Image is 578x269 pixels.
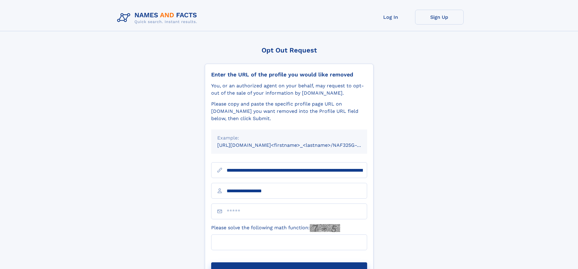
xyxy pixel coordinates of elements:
[211,71,367,78] div: Enter the URL of the profile you would like removed
[115,10,202,26] img: Logo Names and Facts
[211,224,340,232] label: Please solve the following math function:
[415,10,464,25] a: Sign Up
[217,134,361,142] div: Example:
[217,142,379,148] small: [URL][DOMAIN_NAME]<firstname>_<lastname>/NAF325G-xxxxxxxx
[211,82,367,97] div: You, or an authorized agent on your behalf, may request to opt-out of the sale of your informatio...
[367,10,415,25] a: Log In
[205,46,374,54] div: Opt Out Request
[211,100,367,122] div: Please copy and paste the specific profile page URL on [DOMAIN_NAME] you want removed into the Pr...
